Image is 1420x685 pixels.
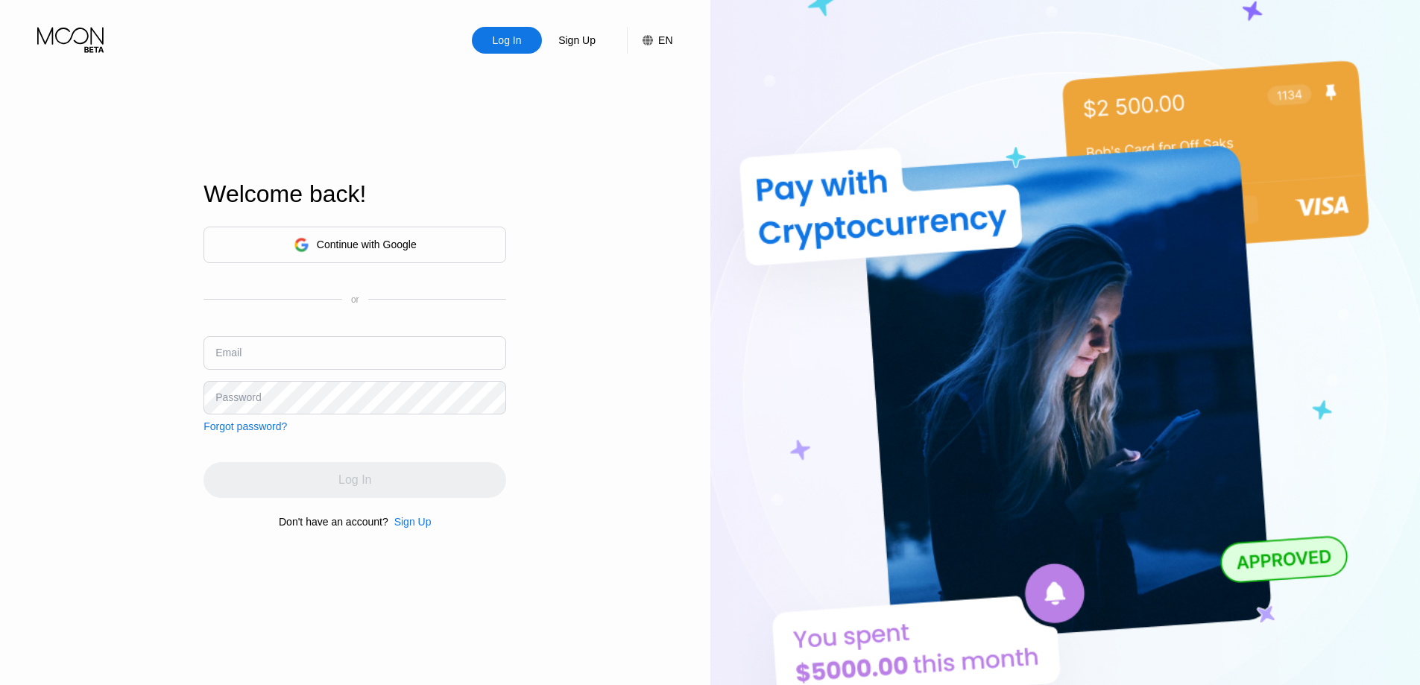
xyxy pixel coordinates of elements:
[394,516,432,528] div: Sign Up
[203,180,506,208] div: Welcome back!
[658,34,672,46] div: EN
[317,239,417,250] div: Continue with Google
[627,27,672,54] div: EN
[491,33,523,48] div: Log In
[472,27,542,54] div: Log In
[215,347,242,359] div: Email
[203,420,287,432] div: Forgot password?
[542,27,612,54] div: Sign Up
[351,294,359,305] div: or
[215,391,261,403] div: Password
[279,516,388,528] div: Don't have an account?
[557,33,597,48] div: Sign Up
[203,227,506,263] div: Continue with Google
[388,516,432,528] div: Sign Up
